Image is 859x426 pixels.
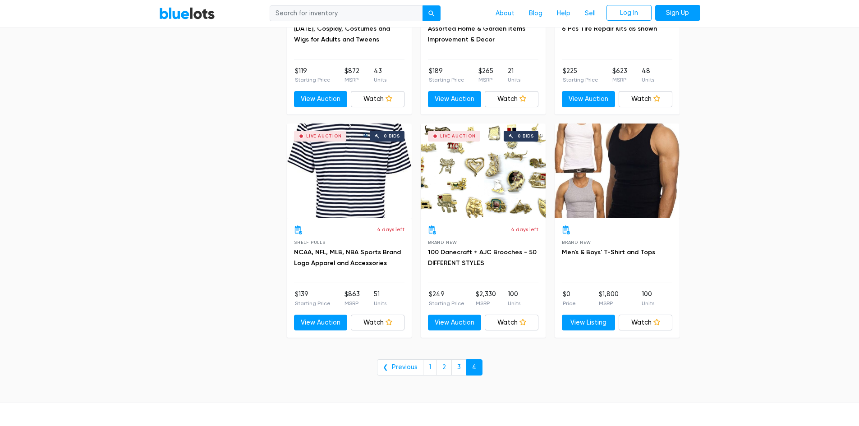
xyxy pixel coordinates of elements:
[518,134,534,138] div: 0 bids
[508,289,520,307] li: 100
[436,359,452,376] a: 2
[599,289,619,307] li: $1,800
[599,299,619,307] p: MSRP
[478,66,493,84] li: $265
[374,299,386,307] p: Units
[374,66,386,84] li: 43
[451,359,467,376] a: 3
[562,315,616,331] a: View Listing
[476,289,496,307] li: $2,330
[294,240,326,245] span: Shelf Pulls
[374,289,386,307] li: 51
[642,66,654,84] li: 48
[550,5,578,22] a: Help
[159,7,215,20] a: BlueLots
[428,91,482,107] a: View Auction
[428,248,537,267] a: 100 Danecraft + AJC Brooches - 50 DIFFERENT STYLES
[270,5,423,22] input: Search for inventory
[511,225,538,234] p: 4 days left
[485,315,538,331] a: Watch
[421,124,546,218] a: Live Auction 0 bids
[384,134,400,138] div: 0 bids
[287,124,412,218] a: Live Auction 0 bids
[466,359,482,376] a: 4
[440,134,476,138] div: Live Auction
[345,299,360,307] p: MSRP
[562,91,616,107] a: View Auction
[428,315,482,331] a: View Auction
[485,91,538,107] a: Watch
[374,76,386,84] p: Units
[294,248,401,267] a: NCAA, NFL, MLB, NBA Sports Brand Logo Apparel and Accessories
[429,299,464,307] p: Starting Price
[508,299,520,307] p: Units
[563,66,598,84] li: $225
[295,289,331,307] li: $139
[619,315,672,331] a: Watch
[522,5,550,22] a: Blog
[345,289,360,307] li: $863
[306,134,342,138] div: Live Auction
[294,315,348,331] a: View Auction
[429,66,464,84] li: $189
[642,76,654,84] p: Units
[655,5,700,21] a: Sign Up
[423,359,437,376] a: 1
[612,66,627,84] li: $623
[488,5,522,22] a: About
[642,299,654,307] p: Units
[562,25,657,32] a: 6 Pcs Tire Repair Kits as shown
[294,91,348,107] a: View Auction
[563,299,576,307] p: Price
[562,240,591,245] span: Brand New
[619,91,672,107] a: Watch
[612,76,627,84] p: MSRP
[478,76,493,84] p: MSRP
[508,66,520,84] li: 21
[476,299,496,307] p: MSRP
[345,76,359,84] p: MSRP
[606,5,652,21] a: Log In
[508,76,520,84] p: Units
[351,315,404,331] a: Watch
[562,248,655,256] a: Men's & Boys' T-Shirt and Tops
[563,76,598,84] p: Starting Price
[351,91,404,107] a: Watch
[377,225,404,234] p: 4 days left
[295,66,331,84] li: $119
[563,289,576,307] li: $0
[429,76,464,84] p: Starting Price
[295,299,331,307] p: Starting Price
[642,289,654,307] li: 100
[428,240,457,245] span: Brand New
[345,66,359,84] li: $872
[377,359,423,376] a: ❮ Previous
[578,5,603,22] a: Sell
[429,289,464,307] li: $249
[295,76,331,84] p: Starting Price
